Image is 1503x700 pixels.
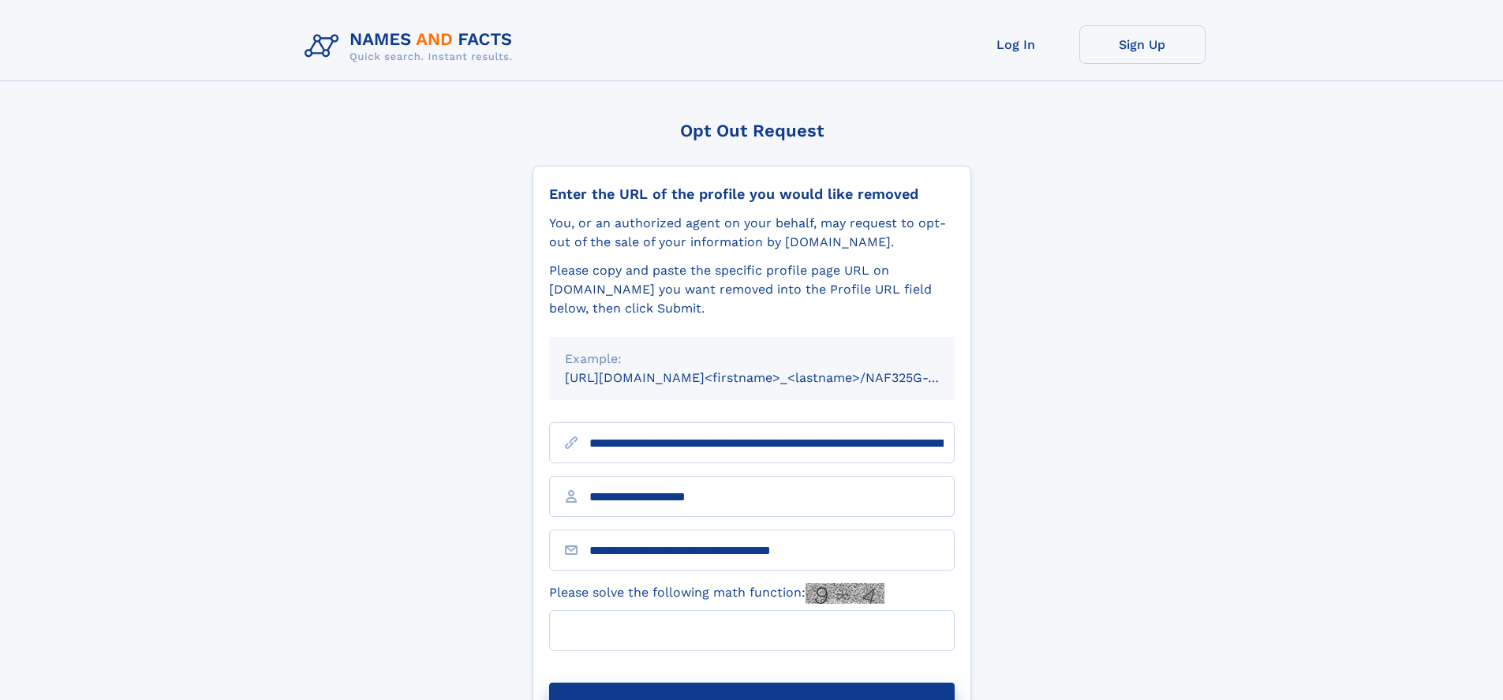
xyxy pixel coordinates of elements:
[1079,25,1206,64] a: Sign Up
[953,25,1079,64] a: Log In
[298,25,525,68] img: Logo Names and Facts
[533,121,971,140] div: Opt Out Request
[565,370,985,385] small: [URL][DOMAIN_NAME]<firstname>_<lastname>/NAF325G-xxxxxxxx
[565,350,939,369] div: Example:
[549,185,955,203] div: Enter the URL of the profile you would like removed
[549,261,955,318] div: Please copy and paste the specific profile page URL on [DOMAIN_NAME] you want removed into the Pr...
[549,214,955,252] div: You, or an authorized agent on your behalf, may request to opt-out of the sale of your informatio...
[549,583,884,604] label: Please solve the following math function:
